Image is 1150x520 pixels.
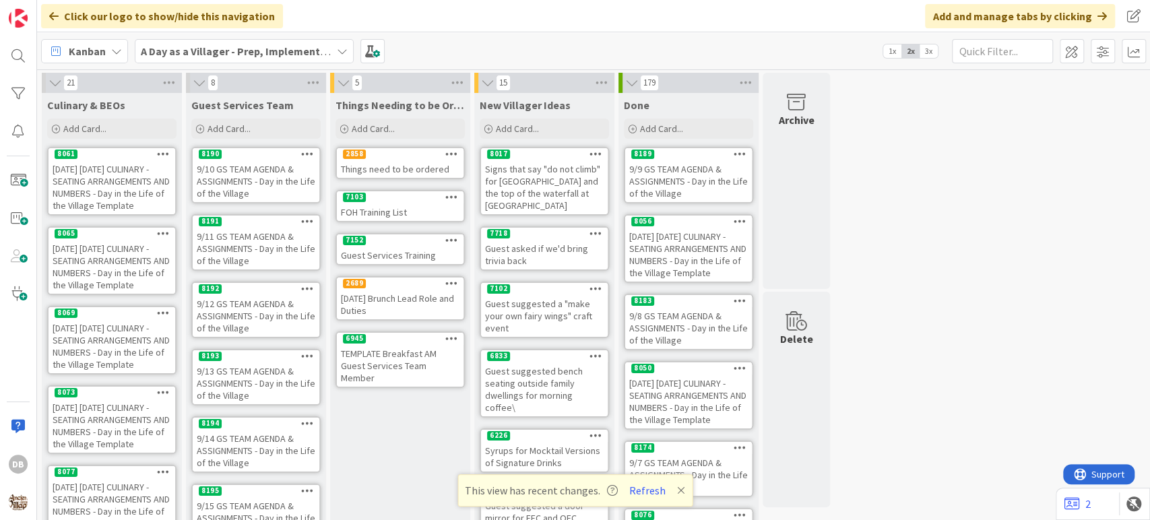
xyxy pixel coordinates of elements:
[55,229,77,238] div: 8065
[9,9,28,28] img: Visit kanbanzone.com
[47,98,125,112] span: Culinary & BEOs
[191,349,321,405] a: 81939/13 GS TEAM AGENDA & ASSIGNMENTS - Day in the Life of the Village
[336,276,465,321] a: 2689[DATE] Brunch Lead Role and Duties
[193,160,319,202] div: 9/10 GS TEAM AGENDA & ASSIGNMENTS - Day in the Life of the Village
[481,442,608,472] div: Syrups for Mocktail Versions of Signature Drinks
[480,98,571,112] span: New Villager Ideas
[336,190,465,222] a: 7103FOH Training List
[625,442,752,454] div: 8174
[481,362,608,416] div: Guest suggested bench seating outside family dwellings for morning coffee\
[337,333,464,387] div: 6945TEMPLATE Breakfast AM Guest Services Team Member
[481,283,608,295] div: 7102
[481,430,608,472] div: 6226Syrups for Mocktail Versions of Signature Drinks
[625,375,752,428] div: [DATE] [DATE] CULINARY - SEATING ARRANGEMENTS AND NUMBERS - Day in the Life of the Village Template
[625,148,752,160] div: 8189
[625,216,752,282] div: 8056[DATE] [DATE] CULINARY - SEATING ARRANGEMENTS AND NUMBERS - Day in the Life of the Village Te...
[199,486,222,496] div: 8195
[199,150,222,159] div: 8190
[624,361,753,430] a: 8050[DATE] [DATE] CULINARY - SEATING ARRANGEMENTS AND NUMBERS - Day in the Life of the Village Te...
[336,233,465,265] a: 7152Guest Services Training
[191,214,321,271] a: 81919/11 GS TEAM AGENDA & ASSIGNMENTS - Day in the Life of the Village
[480,226,609,271] a: 7718Guest asked if we'd bring trivia back
[625,160,752,202] div: 9/9 GS TEAM AGENDA & ASSIGNMENTS - Day in the Life of the Village
[624,98,649,112] span: Done
[49,319,175,373] div: [DATE] [DATE] CULINARY - SEATING ARRANGEMENTS AND NUMBERS - Day in the Life of the Village Template
[624,147,753,203] a: 81899/9 GS TEAM AGENDA & ASSIGNMENTS - Day in the Life of the Village
[481,228,608,240] div: 7718
[49,160,175,214] div: [DATE] [DATE] CULINARY - SEATING ARRANGEMENTS AND NUMBERS - Day in the Life of the Village Template
[49,387,175,399] div: 8073
[925,4,1115,28] div: Add and manage tabs by clicking
[337,234,464,247] div: 7152
[337,234,464,264] div: 7152Guest Services Training
[487,431,510,441] div: 6226
[920,44,938,58] span: 3x
[465,482,618,498] span: This view has recent changes.
[480,349,609,418] a: 6833Guest suggested bench seating outside family dwellings for morning coffee\
[49,466,175,478] div: 8077
[49,307,175,373] div: 8069[DATE] [DATE] CULINARY - SEATING ARRANGEMENTS AND NUMBERS - Day in the Life of the Village Te...
[625,362,752,375] div: 8050
[343,150,366,159] div: 2858
[487,229,510,238] div: 7718
[640,123,683,135] span: Add Card...
[624,441,753,497] a: 81749/7 GS TEAM AGENDA & ASSIGNMENTS - Day in the Life of the Village
[336,147,465,179] a: 2858Things need to be ordered
[199,419,222,428] div: 8194
[883,44,901,58] span: 1x
[9,455,28,474] div: DB
[47,147,177,216] a: 8061[DATE] [DATE] CULINARY - SEATING ARRANGEMENTS AND NUMBERS - Day in the Life of the Village Te...
[141,44,381,58] b: A Day as a Villager - Prep, Implement and Execute
[193,228,319,269] div: 9/11 GS TEAM AGENDA & ASSIGNMENTS - Day in the Life of the Village
[481,350,608,362] div: 6833
[631,296,654,306] div: 8183
[55,467,77,477] div: 8077
[193,148,319,160] div: 8190
[631,443,654,453] div: 8174
[337,203,464,221] div: FOH Training List
[49,148,175,214] div: 8061[DATE] [DATE] CULINARY - SEATING ARRANGEMENTS AND NUMBERS - Day in the Life of the Village Te...
[47,385,177,454] a: 8073[DATE] [DATE] CULINARY - SEATING ARRANGEMENTS AND NUMBERS - Day in the Life of the Village Te...
[901,44,920,58] span: 2x
[55,308,77,318] div: 8069
[343,193,366,202] div: 7103
[625,362,752,428] div: 8050[DATE] [DATE] CULINARY - SEATING ARRANGEMENTS AND NUMBERS - Day in the Life of the Village Te...
[343,279,366,288] div: 2689
[193,430,319,472] div: 9/14 GS TEAM AGENDA & ASSIGNMENTS - Day in the Life of the Village
[47,306,177,375] a: 8069[DATE] [DATE] CULINARY - SEATING ARRANGEMENTS AND NUMBERS - Day in the Life of the Village Te...
[625,442,752,496] div: 81749/7 GS TEAM AGENDA & ASSIGNMENTS - Day in the Life of the Village
[199,352,222,361] div: 8193
[1064,496,1091,512] a: 2
[624,294,753,350] a: 81839/8 GS TEAM AGENDA & ASSIGNMENTS - Day in the Life of the Village
[481,430,608,442] div: 6226
[55,388,77,397] div: 8073
[487,352,510,361] div: 6833
[336,331,465,388] a: 6945TEMPLATE Breakfast AM Guest Services Team Member
[337,160,464,178] div: Things need to be ordered
[193,485,319,497] div: 8195
[191,282,321,338] a: 81929/12 GS TEAM AGENDA & ASSIGNMENTS - Day in the Life of the Village
[9,492,28,511] img: avatar
[193,283,319,337] div: 81929/12 GS TEAM AGENDA & ASSIGNMENTS - Day in the Life of the Village
[487,284,510,294] div: 7102
[28,2,61,18] span: Support
[47,226,177,295] a: 8065[DATE] [DATE] CULINARY - SEATING ARRANGEMENTS AND NUMBERS - Day in the Life of the Village Te...
[337,247,464,264] div: Guest Services Training
[193,418,319,472] div: 81949/14 GS TEAM AGENDA & ASSIGNMENTS - Day in the Life of the Village
[631,217,654,226] div: 8056
[199,284,222,294] div: 8192
[487,150,510,159] div: 8017
[625,454,752,496] div: 9/7 GS TEAM AGENDA & ASSIGNMENTS - Day in the Life of the Village
[69,43,106,59] span: Kanban
[480,282,609,338] a: 7102Guest suggested a "make your own fairy wings" craft event
[481,283,608,337] div: 7102Guest suggested a "make your own fairy wings" craft event
[625,216,752,228] div: 8056
[49,240,175,294] div: [DATE] [DATE] CULINARY - SEATING ARRANGEMENTS AND NUMBERS - Day in the Life of the Village Template
[193,350,319,362] div: 8193
[496,75,511,91] span: 15
[343,236,366,245] div: 7152
[352,75,362,91] span: 5
[625,295,752,307] div: 8183
[207,75,218,91] span: 8
[337,278,464,290] div: 2689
